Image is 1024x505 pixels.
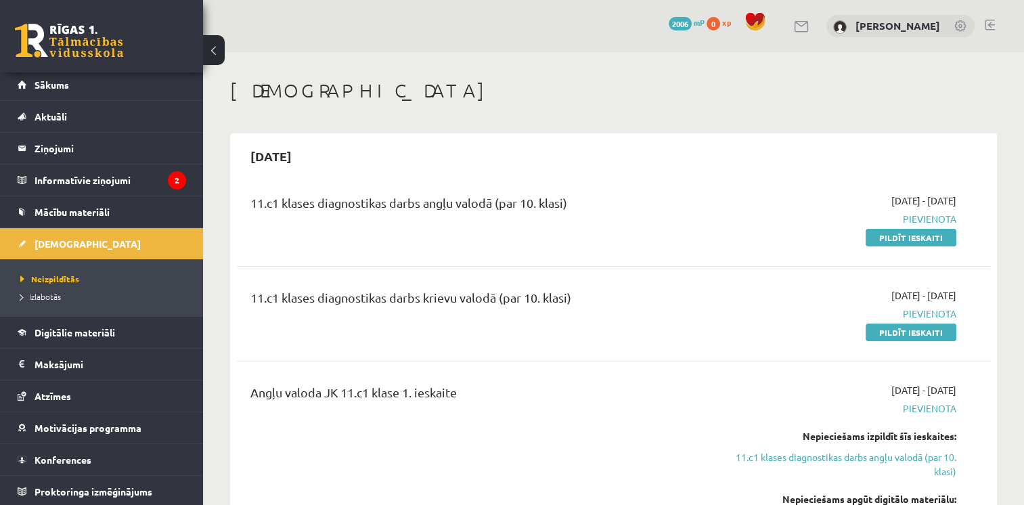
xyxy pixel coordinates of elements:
i: 2 [168,171,186,190]
span: Pievienota [734,401,956,416]
span: Motivācijas programma [35,422,141,434]
a: Ziņojumi [18,133,186,164]
span: Izlabotās [20,291,61,302]
h1: [DEMOGRAPHIC_DATA] [230,79,997,102]
div: Nepieciešams izpildīt šīs ieskaites: [734,429,956,443]
span: [DEMOGRAPHIC_DATA] [35,238,141,250]
a: Izlabotās [20,290,190,303]
h2: [DATE] [237,140,305,172]
span: Konferences [35,454,91,466]
legend: Informatīvie ziņojumi [35,164,186,196]
a: Aktuāli [18,101,186,132]
a: Mācību materiāli [18,196,186,227]
a: Maksājumi [18,349,186,380]
a: Rīgas 1. Tālmācības vidusskola [15,24,123,58]
a: 0 xp [707,17,738,28]
div: 11.c1 klases diagnostikas darbs angļu valodā (par 10. klasi) [250,194,714,219]
a: [DEMOGRAPHIC_DATA] [18,228,186,259]
a: Pildīt ieskaiti [866,229,956,246]
a: 11.c1 klases diagnostikas darbs angļu valodā (par 10. klasi) [734,450,956,479]
span: Proktoringa izmēģinājums [35,485,152,498]
span: Pievienota [734,307,956,321]
span: Atzīmes [35,390,71,402]
a: Digitālie materiāli [18,317,186,348]
span: [DATE] - [DATE] [891,288,956,303]
span: Digitālie materiāli [35,326,115,338]
span: Pievienota [734,212,956,226]
span: Aktuāli [35,110,67,123]
span: [DATE] - [DATE] [891,383,956,397]
a: [PERSON_NAME] [855,19,940,32]
a: Sākums [18,69,186,100]
legend: Maksājumi [35,349,186,380]
span: Sākums [35,79,69,91]
span: xp [722,17,731,28]
a: Pildīt ieskaiti [866,324,956,341]
a: Konferences [18,444,186,475]
div: Angļu valoda JK 11.c1 klase 1. ieskaite [250,383,714,408]
span: 0 [707,17,720,30]
span: [DATE] - [DATE] [891,194,956,208]
span: mP [694,17,705,28]
legend: Ziņojumi [35,133,186,164]
a: 2006 mP [669,17,705,28]
div: 11.c1 klases diagnostikas darbs krievu valodā (par 10. klasi) [250,288,714,313]
span: Neizpildītās [20,273,79,284]
span: 2006 [669,17,692,30]
a: Motivācijas programma [18,412,186,443]
span: Mācību materiāli [35,206,110,218]
img: Gabriela Grase [833,20,847,34]
a: Atzīmes [18,380,186,412]
a: Informatīvie ziņojumi2 [18,164,186,196]
a: Neizpildītās [20,273,190,285]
